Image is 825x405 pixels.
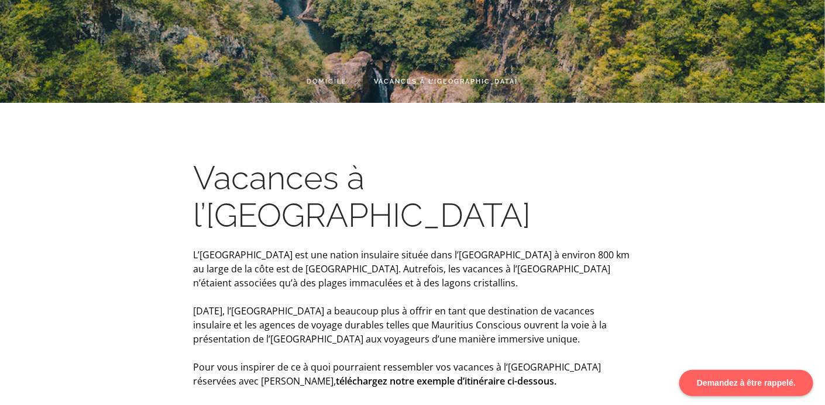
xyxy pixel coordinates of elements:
[348,75,518,89] li: Vacances à l’[GEOGRAPHIC_DATA]
[193,360,632,388] p: Pour vous inspirer de ce à quoi pourraient ressembler vos vacances à l’[GEOGRAPHIC_DATA] réservée...
[193,304,607,345] span: [DATE], l’[GEOGRAPHIC_DATA] a beaucoup plus à offrir en tant que destination de vacances insulair...
[307,78,348,85] a: Domicile
[679,370,813,396] div: Demandez à être rappelé.
[193,248,632,290] p: L’[GEOGRAPHIC_DATA] est une nation insulaire située dans l’[GEOGRAPHIC_DATA] à environ 800 km au ...
[336,375,556,387] strong: téléchargez notre exemple d’itinéraire ci-dessous.
[193,159,632,234] h1: Vacances à l’[GEOGRAPHIC_DATA]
